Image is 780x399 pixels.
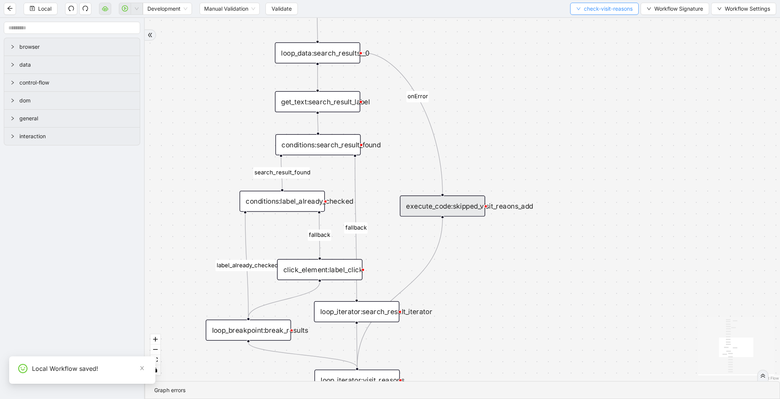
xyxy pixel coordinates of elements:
button: undo [65,3,77,15]
div: loop_iterator:visit_reasons [315,370,400,391]
span: right [10,134,15,139]
span: dom [19,96,134,105]
span: Manual Validation [204,3,255,14]
div: Local Workflow saved! [32,364,146,373]
span: Workflow Settings [725,5,770,13]
span: Development [147,3,187,14]
div: general [4,110,140,127]
button: fit view [150,355,160,365]
span: interaction [19,132,134,140]
button: zoom out [150,345,160,355]
span: down [134,6,139,11]
div: loop_iterator:search_result_iterator [314,301,399,322]
button: downcheck-visit-reasons [570,3,639,15]
div: conditions:label_already_checked [240,191,325,212]
button: zoom in [150,334,160,345]
button: arrow-left [4,3,16,15]
span: browser [19,43,134,51]
span: right [10,80,15,85]
span: Workflow Signature [654,5,703,13]
span: right [10,45,15,49]
span: down [647,6,651,11]
div: Graph errors [154,386,770,394]
span: down [576,6,581,11]
button: Validate [265,3,298,15]
span: data [19,61,134,69]
div: execute_code:skipped_visit_reaons_add [400,196,485,217]
span: Validate [272,5,292,13]
span: right [10,98,15,103]
div: data [4,56,140,73]
div: loop_data:search_results__0 [275,42,360,63]
span: double-right [760,373,766,378]
g: Edge from execute_code:skipped_visit_reaons_add to loop_iterator:visit_reasons [357,219,443,367]
div: conditions:search_result_found [275,134,361,155]
div: loop_breakpoint:break_results [206,319,291,340]
g: Edge from click_element:label_click to loop_breakpoint:break_results [248,282,320,318]
span: arrow-left [7,5,13,11]
div: control-flow [4,74,140,91]
div: click_element:label_click [277,259,362,280]
span: general [19,114,134,123]
span: double-right [147,32,153,38]
button: saveLocal [24,3,58,15]
div: browser [4,38,140,56]
button: redo [79,3,91,15]
button: cloud-server [99,3,111,15]
a: React Flow attribution [759,376,779,380]
button: play-circle [119,3,131,15]
span: close [139,365,145,371]
span: undo [68,5,74,11]
div: dom [4,92,140,109]
g: Edge from loop_breakpoint:break_results to loop_iterator:visit_reasons [248,343,357,367]
span: redo [82,5,88,11]
div: interaction [4,128,140,145]
g: Edge from conditions:search_result_found to conditions:label_already_checked [253,157,310,188]
span: right [10,62,15,67]
button: toggle interactivity [150,365,160,375]
span: Local [38,5,51,13]
span: smile [18,364,27,373]
div: get_text:search_result_label [275,91,360,112]
g: Edge from mark_elements:search_results to loop_data:search_results__0 [317,18,318,40]
g: Edge from conditions:label_already_checked to loop_breakpoint:break_results [216,214,278,317]
span: check-visit-reasons [584,5,633,13]
button: downWorkflow Signature [641,3,709,15]
span: save [30,6,35,11]
g: Edge from conditions:search_result_found to loop_iterator:search_result_iterator [344,157,368,299]
g: Edge from conditions:label_already_checked to click_element:label_click [308,214,331,257]
span: right [10,116,15,121]
span: control-flow [19,78,134,87]
span: cloud-server [102,5,108,11]
button: downWorkflow Settings [711,3,776,15]
button: down [131,3,143,15]
span: down [717,6,722,11]
span: play-circle [122,5,128,11]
